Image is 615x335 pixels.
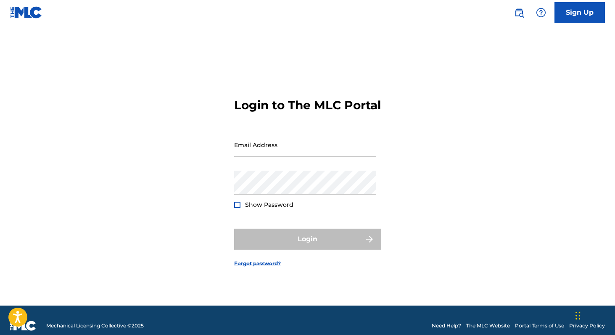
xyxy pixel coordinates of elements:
a: The MLC Website [466,322,510,330]
iframe: Chat Widget [573,295,615,335]
img: search [514,8,524,18]
img: MLC Logo [10,6,42,18]
div: Drag [575,303,581,328]
div: Help [533,4,549,21]
img: logo [10,321,36,331]
a: Sign Up [554,2,605,23]
img: help [536,8,546,18]
span: Show Password [245,201,293,208]
h3: Login to The MLC Portal [234,98,381,113]
span: Mechanical Licensing Collective © 2025 [46,322,144,330]
a: Forgot password? [234,260,281,267]
a: Public Search [511,4,528,21]
a: Privacy Policy [569,322,605,330]
a: Portal Terms of Use [515,322,564,330]
a: Need Help? [432,322,461,330]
